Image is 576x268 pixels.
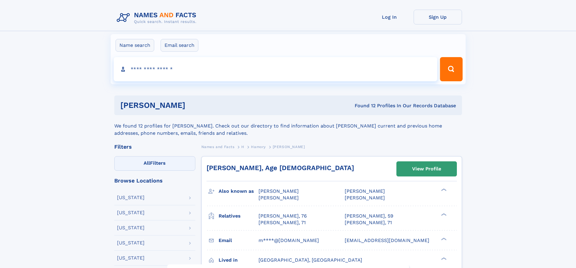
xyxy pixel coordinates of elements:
div: [US_STATE] [117,210,145,215]
h3: Email [219,235,259,246]
a: Log In [365,10,414,24]
a: [PERSON_NAME], Age [DEMOGRAPHIC_DATA] [207,164,354,172]
a: [PERSON_NAME], 71 [345,219,392,226]
a: Sign Up [414,10,462,24]
div: Found 12 Profiles In Our Records Database [270,102,456,109]
span: [GEOGRAPHIC_DATA], [GEOGRAPHIC_DATA] [259,257,362,263]
span: Hamory [251,145,266,149]
div: [US_STATE] [117,256,145,260]
span: [PERSON_NAME] [345,195,385,201]
span: [PERSON_NAME] [259,195,299,201]
a: [PERSON_NAME], 76 [259,213,307,219]
div: [US_STATE] [117,225,145,230]
h3: Relatives [219,211,259,221]
a: Names and Facts [201,143,235,150]
div: ❯ [440,237,447,241]
img: Logo Names and Facts [114,10,201,26]
div: ❯ [440,188,447,192]
span: [EMAIL_ADDRESS][DOMAIN_NAME] [345,237,429,243]
a: Hamory [251,143,266,150]
h1: [PERSON_NAME] [120,102,270,109]
h3: Lived in [219,255,259,265]
span: H [241,145,244,149]
div: ❯ [440,212,447,216]
span: All [144,160,150,166]
div: ❯ [440,257,447,260]
div: Browse Locations [114,178,195,183]
label: Filters [114,156,195,171]
div: We found 12 profiles for [PERSON_NAME]. Check out our directory to find information about [PERSON... [114,115,462,137]
label: Email search [161,39,198,52]
div: [US_STATE] [117,241,145,245]
div: [US_STATE] [117,195,145,200]
div: View Profile [412,162,441,176]
a: View Profile [397,162,457,176]
div: Filters [114,144,195,150]
a: [PERSON_NAME], 59 [345,213,393,219]
a: [PERSON_NAME], 71 [259,219,306,226]
span: [PERSON_NAME] [345,188,385,194]
h3: Also known as [219,186,259,196]
span: [PERSON_NAME] [273,145,305,149]
span: [PERSON_NAME] [259,188,299,194]
button: Search Button [440,57,462,81]
a: H [241,143,244,150]
label: Name search [116,39,154,52]
input: search input [114,57,438,81]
